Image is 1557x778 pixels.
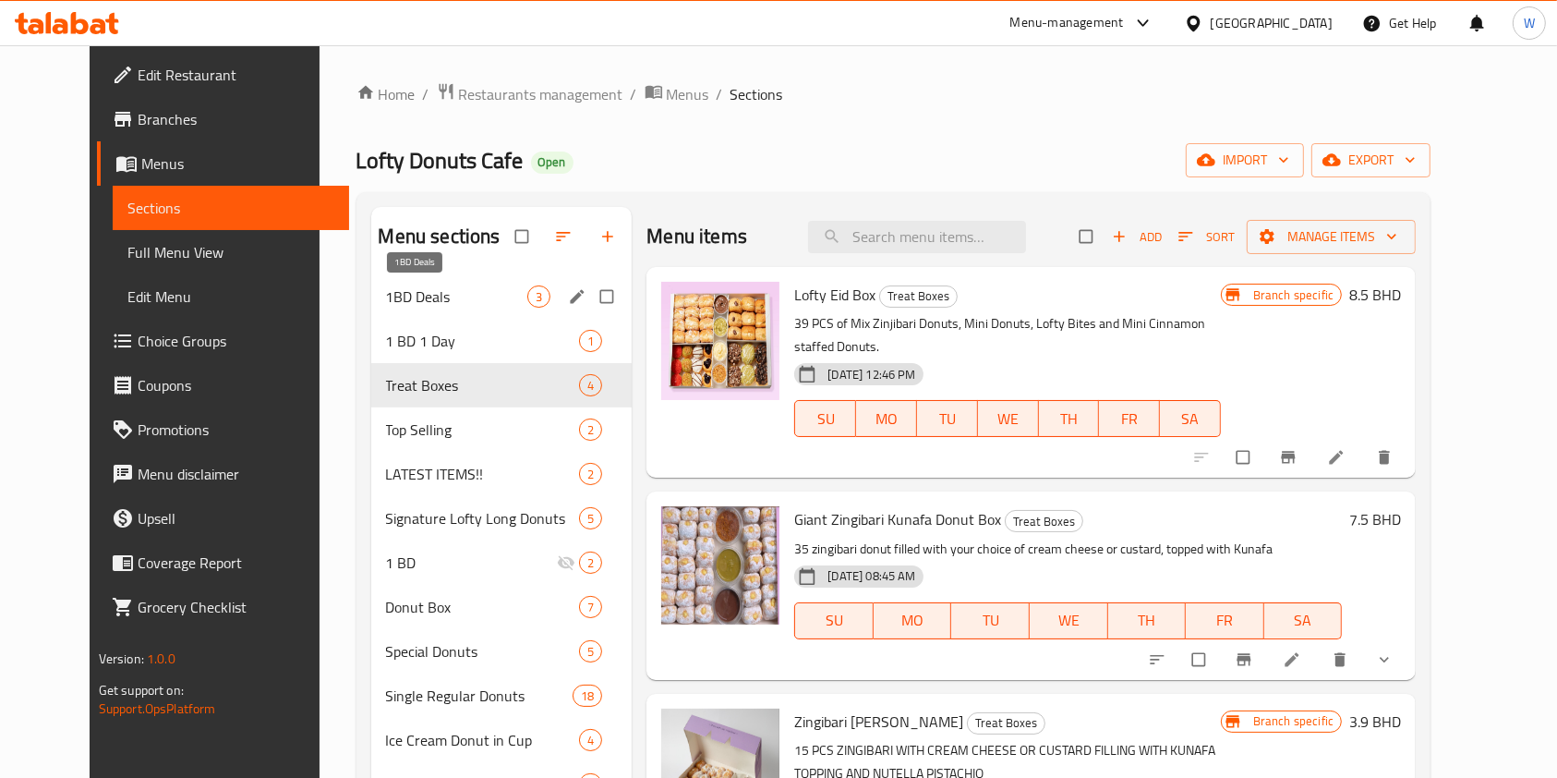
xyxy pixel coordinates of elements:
div: items [579,729,602,751]
span: Menu disclaimer [138,463,335,485]
span: Branch specific [1246,712,1341,730]
span: SU [803,607,865,634]
button: FR [1099,400,1160,437]
span: Add [1112,226,1162,248]
div: 1 BD2 [371,541,633,585]
div: Treat Boxes [879,286,958,308]
a: Coverage Report [97,541,350,585]
span: LATEST ITEMS!! [386,463,580,485]
button: SA [1264,602,1343,639]
span: MO [881,607,945,634]
button: SU [794,602,873,639]
div: items [579,463,602,485]
button: Add [1107,223,1166,251]
div: Ice Cream Donut in Cup4 [371,718,633,762]
div: Treat Boxes [1005,510,1083,532]
button: TU [917,400,978,437]
a: Edit Restaurant [97,53,350,97]
span: Edit Restaurant [138,64,335,86]
button: Manage items [1247,220,1416,254]
button: TH [1108,602,1187,639]
span: 7 [580,599,601,616]
span: Select to update [1181,642,1220,677]
button: delete [1364,437,1408,478]
span: Lofty Donuts Cafe [356,140,524,181]
button: TH [1039,400,1100,437]
span: Select section [1068,219,1107,254]
button: WE [978,400,1039,437]
button: TU [951,602,1030,639]
span: 18 [573,687,601,705]
span: Get support on: [99,678,184,702]
svg: Show Choices [1375,650,1394,669]
button: delete [1320,639,1364,680]
span: SU [803,406,849,432]
li: / [423,83,429,105]
a: Choice Groups [97,319,350,363]
div: items [573,685,602,707]
span: 2 [580,421,601,439]
button: FR [1186,602,1264,639]
span: TH [1046,406,1092,432]
span: 3 [528,288,549,306]
h6: 8.5 BHD [1349,282,1401,308]
svg: Inactive section [557,553,575,572]
span: 1 BD [386,552,558,574]
span: TH [1116,607,1179,634]
span: Zingibari [PERSON_NAME] [794,708,963,735]
span: [DATE] 12:46 PM [820,366,923,383]
span: 4 [580,732,601,749]
div: Signature Lofty Long Donuts5 [371,496,633,541]
span: 1 BD 1 Day [386,330,580,352]
span: Single Regular Donuts [386,685,573,707]
button: sort-choices [1137,639,1181,680]
a: Promotions [97,407,350,452]
span: Sort sections [543,216,587,257]
div: 1 BD 1 Day1 [371,319,633,363]
div: items [579,596,602,618]
img: Giant Zingibari Kunafa Donut Box [661,506,779,625]
span: export [1326,149,1416,172]
span: Version: [99,647,144,671]
button: MO [874,602,952,639]
span: Manage items [1261,225,1401,249]
a: Support.OpsPlatform [99,697,216,721]
li: / [717,83,723,105]
span: Giant Zingibari Kunafa Donut Box [794,505,1001,533]
button: WE [1030,602,1108,639]
span: Sort items [1166,223,1247,251]
span: import [1201,149,1289,172]
div: Donut Box7 [371,585,633,629]
span: SA [1272,607,1335,634]
span: Donut Box [386,596,580,618]
a: Branches [97,97,350,141]
div: Treat Boxes4 [371,363,633,407]
span: Signature Lofty Long Donuts [386,507,580,529]
a: Edit menu item [1283,650,1305,669]
a: Menu disclaimer [97,452,350,496]
h2: Menu sections [379,223,501,250]
span: Branches [138,108,335,130]
span: [DATE] 08:45 AM [820,567,923,585]
span: Menus [141,152,335,175]
button: MO [856,400,917,437]
span: Coverage Report [138,552,335,574]
span: Treat Boxes [880,286,957,307]
span: 5 [580,643,601,661]
h6: 7.5 BHD [1349,506,1401,532]
button: edit [565,285,593,309]
button: SU [794,400,856,437]
button: Add section [587,216,632,257]
button: Sort [1174,223,1239,251]
span: Ice Cream Donut in Cup [386,729,580,751]
span: 2 [580,466,601,483]
span: Special Donuts [386,640,580,663]
div: Open [531,152,573,174]
span: Promotions [138,419,335,441]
